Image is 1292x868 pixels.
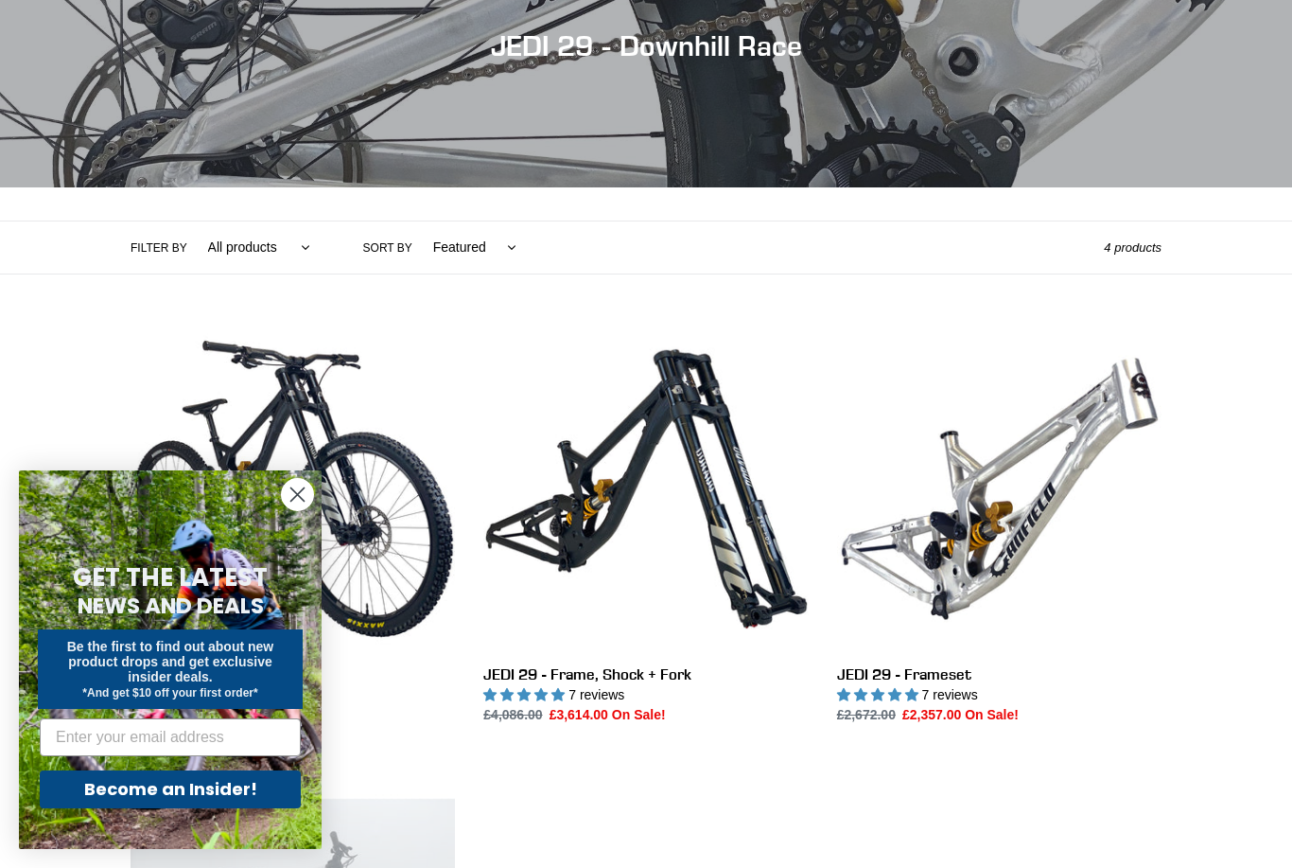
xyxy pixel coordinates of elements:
[78,591,264,621] span: NEWS AND DEALS
[363,239,412,257] label: Sort by
[73,560,268,594] span: GET THE LATEST
[40,771,301,808] button: Become an Insider!
[67,639,274,684] span: Be the first to find out about new product drops and get exclusive insider deals.
[40,718,301,756] input: Enter your email address
[281,478,314,511] button: Close dialog
[82,686,257,700] span: *And get $10 off your first order*
[491,28,802,62] span: JEDI 29 - Downhill Race
[131,239,187,257] label: Filter by
[1104,240,1161,255] span: 4 products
